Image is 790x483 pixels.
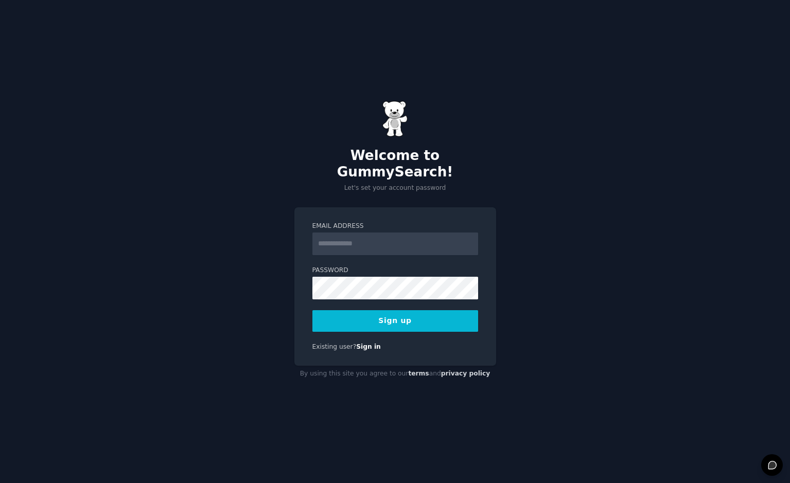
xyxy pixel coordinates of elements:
img: Gummy Bear [382,101,408,137]
span: Existing user? [312,343,357,350]
a: privacy policy [441,370,490,377]
p: Let's set your account password [294,184,496,193]
div: By using this site you agree to our and [294,366,496,382]
button: Sign up [312,310,478,332]
label: Password [312,266,478,275]
h2: Welcome to GummySearch! [294,148,496,180]
a: terms [408,370,429,377]
a: Sign in [356,343,381,350]
label: Email Address [312,222,478,231]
